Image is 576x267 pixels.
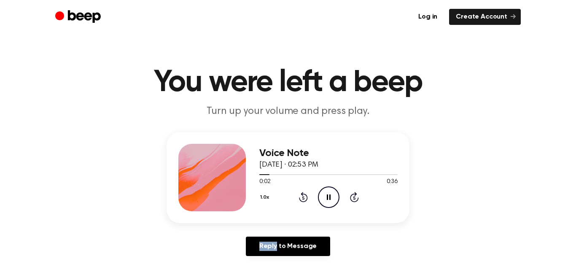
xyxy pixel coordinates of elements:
button: 1.0x [259,190,272,205]
span: 0:36 [387,178,398,186]
h1: You were left a beep [72,67,504,98]
span: [DATE] · 02:53 PM [259,161,318,169]
a: Create Account [449,9,521,25]
a: Log in [412,9,444,25]
a: Beep [55,9,103,25]
a: Reply to Message [246,237,330,256]
span: 0:02 [259,178,270,186]
p: Turn up your volume and press play. [126,105,450,119]
h3: Voice Note [259,148,398,159]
